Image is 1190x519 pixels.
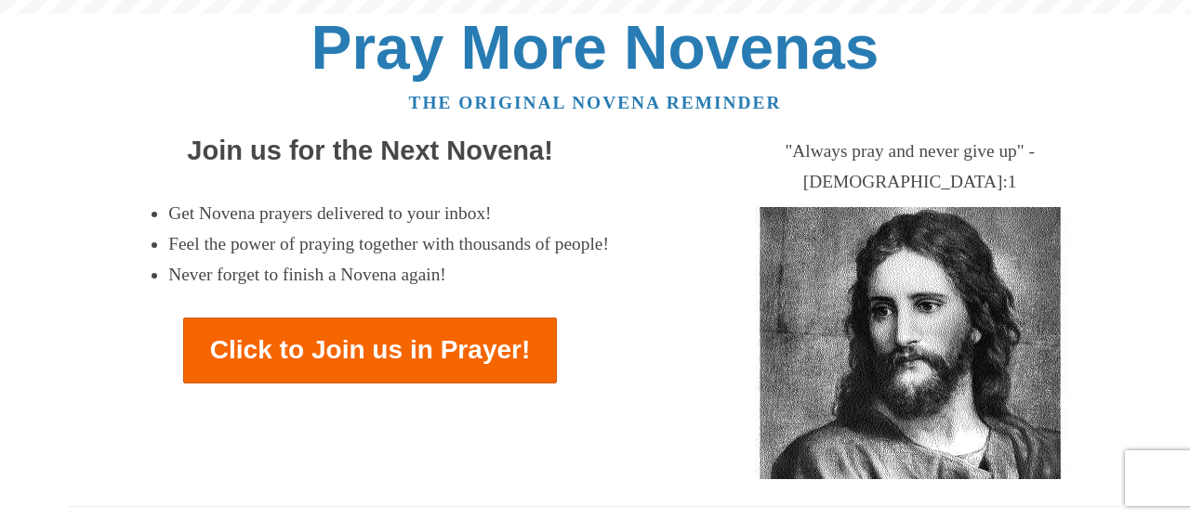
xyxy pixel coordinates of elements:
li: Get Novena prayers delivered to your inbox! [168,199,609,229]
div: "Always pray and never give up" - [DEMOGRAPHIC_DATA]:1 [699,136,1121,198]
h2: Join us for the Next Novena! [69,136,670,166]
img: Jesus [733,207,1088,479]
li: Never forget to finish a Novena again! [168,260,609,291]
a: Click to Join us in Prayer! [183,318,558,383]
a: The original novena reminder [409,93,782,112]
li: Feel the power of praying together with thousands of people! [168,229,609,260]
a: Pray More Novenas [311,13,879,82]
